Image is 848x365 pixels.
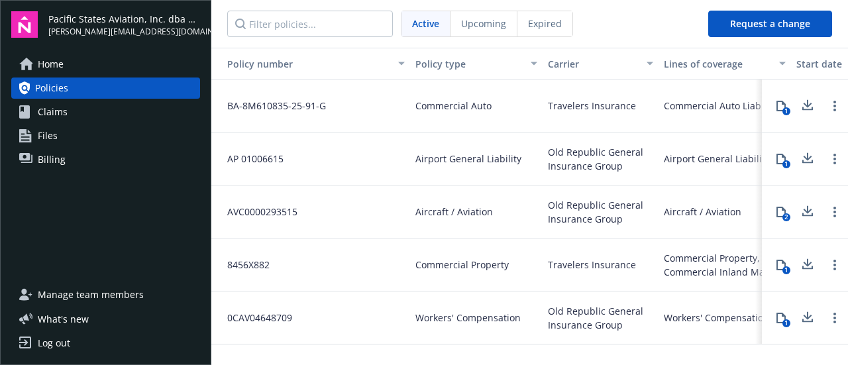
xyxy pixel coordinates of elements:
[827,151,843,167] a: Open options
[38,101,68,123] span: Claims
[548,145,653,173] span: Old Republic General Insurance Group
[415,205,493,219] span: Aircraft / Aviation
[415,99,492,113] span: Commercial Auto
[782,266,790,274] div: 1
[415,152,521,166] span: Airport General Liability
[217,57,390,71] div: Toggle SortBy
[827,310,843,326] a: Open options
[217,311,292,325] span: 0CAV04648709
[11,149,200,170] a: Billing
[548,57,639,71] div: Carrier
[227,11,393,37] input: Filter policies...
[415,311,521,325] span: Workers' Compensation
[548,198,653,226] span: Old Republic General Insurance Group
[38,125,58,146] span: Files
[11,101,200,123] a: Claims
[528,17,562,30] span: Expired
[415,57,523,71] div: Policy type
[11,312,110,326] button: What's new
[461,17,506,30] span: Upcoming
[48,26,200,38] span: [PERSON_NAME][EMAIL_ADDRESS][DOMAIN_NAME]
[415,258,509,272] span: Commercial Property
[11,78,200,99] a: Policies
[543,48,659,79] button: Carrier
[11,54,200,75] a: Home
[38,54,64,75] span: Home
[35,78,68,99] span: Policies
[217,99,326,113] span: BA-8M610835-25-91-G
[38,312,89,326] span: What ' s new
[548,304,653,332] span: Old Republic General Insurance Group
[827,257,843,273] a: Open options
[48,11,200,38] button: Pacific States Aviation, Inc. dba PSA[PERSON_NAME][EMAIL_ADDRESS][DOMAIN_NAME]
[217,205,297,219] span: AVC0000293515
[410,48,543,79] button: Policy type
[217,152,284,166] span: AP 01006615
[38,284,144,305] span: Manage team members
[664,205,741,219] div: Aircraft / Aviation
[664,99,777,113] div: Commercial Auto Liability
[782,213,790,221] div: 2
[782,107,790,115] div: 1
[827,204,843,220] a: Open options
[548,99,636,113] span: Travelers Insurance
[708,11,832,37] button: Request a change
[827,98,843,114] a: Open options
[782,160,790,168] div: 1
[659,48,791,79] button: Lines of coverage
[664,152,770,166] div: Airport General Liability
[768,146,794,172] button: 1
[548,258,636,272] span: Travelers Insurance
[217,57,390,71] div: Policy number
[768,199,794,225] button: 2
[11,284,200,305] a: Manage team members
[664,311,769,325] div: Workers' Compensation
[768,252,794,278] button: 1
[48,12,200,26] span: Pacific States Aviation, Inc. dba PSA
[38,333,70,354] div: Log out
[768,305,794,331] button: 1
[664,251,786,279] div: Commercial Property, Commercial Inland Marine
[11,11,38,38] img: navigator-logo.svg
[412,17,439,30] span: Active
[38,149,66,170] span: Billing
[768,93,794,119] button: 1
[11,125,200,146] a: Files
[782,319,790,327] div: 1
[217,258,270,272] span: 8456X882
[664,57,771,71] div: Lines of coverage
